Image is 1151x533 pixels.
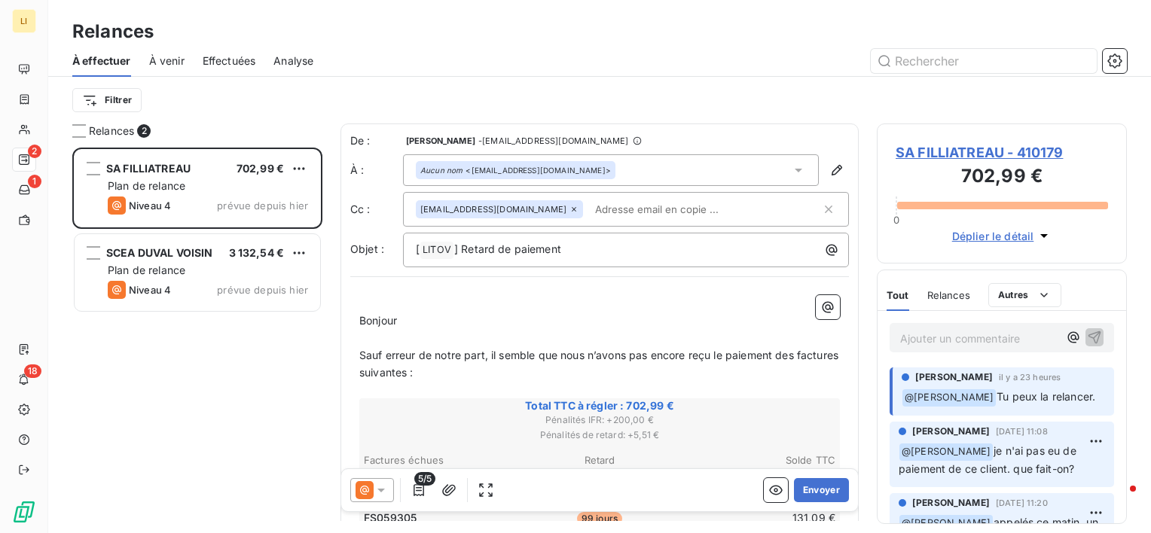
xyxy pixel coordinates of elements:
span: 99 jours [577,512,622,525]
label: À : [350,163,403,178]
span: Pénalités de retard : + 5,51 € [362,428,838,442]
span: SCEA DUVAL VOISIN [106,246,213,259]
th: Solde TTC [679,452,836,468]
span: Total TTC à régler : 702,99 € [362,398,838,413]
span: ] Retard de paiement [454,242,561,255]
span: Plan de relance [108,263,185,276]
span: [DATE] 11:20 [996,498,1048,507]
span: Analyse [273,53,313,69]
span: [DATE] 11:08 [996,427,1048,436]
span: @ [PERSON_NAME] [899,515,993,532]
span: De : [350,133,403,148]
span: - [EMAIL_ADDRESS][DOMAIN_NAME] [478,136,628,145]
th: Retard [521,452,678,468]
span: @ [PERSON_NAME] [902,389,996,407]
span: @ [PERSON_NAME] [899,443,993,461]
span: Tu peux la relancer. [997,390,1095,403]
h3: Relances [72,18,154,45]
button: Autres [988,283,1061,307]
em: Aucun nom [420,165,463,175]
span: 2 [28,145,41,158]
span: Bonjour [359,314,397,327]
span: Relances [89,123,134,139]
span: je n'ai pas eu de paiement de ce client. que fait-on? [899,444,1079,475]
span: 5/5 [414,472,435,486]
span: [PERSON_NAME] [915,370,993,384]
th: Factures échues [363,452,520,468]
span: Tout [887,289,909,301]
span: Niveau 4 [129,284,171,296]
span: il y a 23 heures [999,373,1061,382]
span: FS059305 [364,510,417,525]
h3: 702,99 € [896,163,1108,193]
span: [PERSON_NAME] [406,136,475,145]
span: Niveau 4 [129,199,171,212]
span: [EMAIL_ADDRESS][DOMAIN_NAME] [420,205,566,214]
td: 131,09 € [679,510,836,526]
span: [PERSON_NAME] [912,425,990,438]
div: grid [72,148,322,533]
input: Adresse email en copie ... [589,198,763,221]
span: 0 [893,214,899,226]
span: Relances [927,289,970,301]
span: prévue depuis hier [217,199,308,212]
span: [ [416,242,420,255]
span: À venir [149,53,185,69]
iframe: Intercom live chat [1100,482,1136,518]
button: Déplier le détail [948,227,1057,245]
img: Logo LeanPay [12,500,36,524]
span: 18 [24,364,41,378]
span: Objet : [350,242,384,255]
span: SA FILLIATREAU [106,162,191,175]
span: Sauf erreur de notre part, il semble que nous n’avons pas encore reçu le paiement des factures su... [359,349,841,379]
span: prévue depuis hier [217,284,308,296]
button: Envoyer [794,478,849,502]
span: [PERSON_NAME] [912,496,990,510]
span: Plan de relance [108,179,185,192]
span: Déplier le détail [952,228,1034,244]
button: Filtrer [72,88,142,112]
input: Rechercher [871,49,1097,73]
span: À effectuer [72,53,131,69]
span: LITOV [420,242,453,259]
span: Effectuées [203,53,256,69]
span: Pénalités IFR : + 200,00 € [362,413,838,427]
span: 2 [137,124,151,138]
label: Cc : [350,202,403,217]
span: SA FILLIATREAU - 410179 [896,142,1108,163]
span: 1 [28,175,41,188]
div: <[EMAIL_ADDRESS][DOMAIN_NAME]> [420,165,611,175]
div: LI [12,9,36,33]
span: 702,99 € [237,162,284,175]
span: 3 132,54 € [229,246,285,259]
